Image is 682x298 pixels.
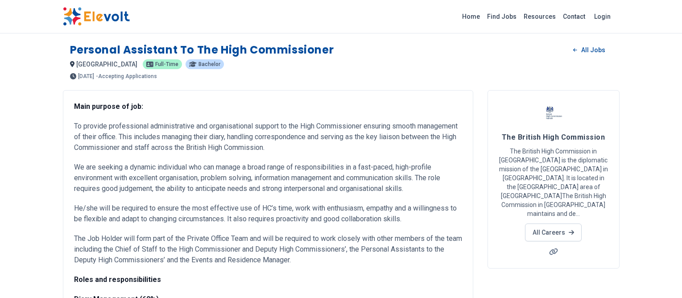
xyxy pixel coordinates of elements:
[499,147,608,218] p: The British High Commission in [GEOGRAPHIC_DATA] is the diplomatic mission of the [GEOGRAPHIC_DAT...
[542,101,565,124] img: The British High Commission
[484,9,520,24] a: Find Jobs
[198,62,220,67] span: Bachelor
[520,9,559,24] a: Resources
[155,62,178,67] span: Full-time
[459,9,484,24] a: Home
[76,61,137,68] span: [GEOGRAPHIC_DATA]
[559,9,589,24] a: Contact
[74,203,462,224] p: He/she will be required to ensure the most effective use of HC’s time, work with enthusiasm, empa...
[502,133,605,141] span: The British High Commission
[96,74,157,79] p: - Accepting Applications
[74,102,143,111] strong: Main purpose of job:
[566,43,612,57] a: All Jobs
[74,275,161,284] strong: Roles and responsibilities
[74,121,462,153] p: To provide professional administrative and organisational support to the High Commissioner ensuri...
[63,7,130,26] img: Elevolt
[589,8,616,25] a: Login
[74,162,462,194] p: We are seeking a dynamic individual who can manage a broad range of responsibilities in a fast-pa...
[78,74,94,79] span: [DATE]
[525,223,582,241] a: All Careers
[74,233,462,265] p: The Job Holder will form part of the Private Office Team and will be required to work closely wit...
[70,43,334,57] h1: Personal Assistant to the High Commissioner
